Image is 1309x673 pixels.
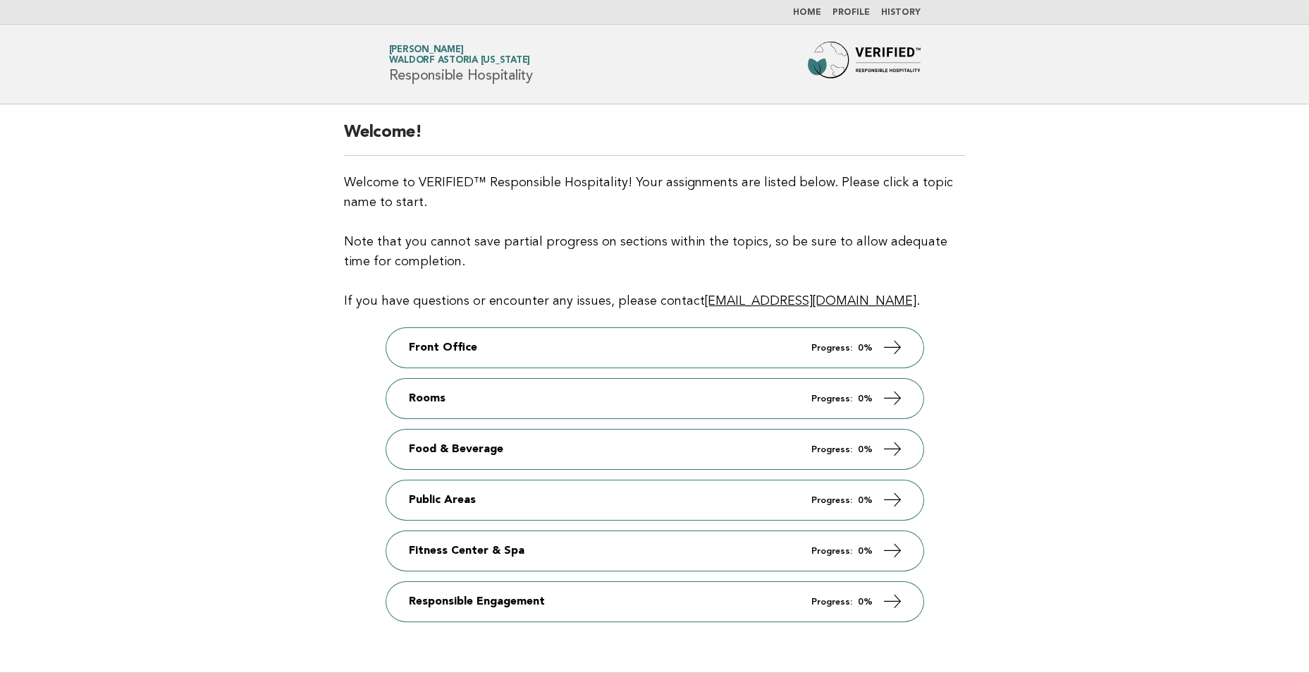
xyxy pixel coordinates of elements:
a: Front Office Progress: 0% [386,328,923,368]
em: Progress: [811,394,852,404]
strong: 0% [858,496,873,505]
em: Progress: [811,547,852,556]
a: Fitness Center & Spa Progress: 0% [386,531,923,571]
strong: 0% [858,547,873,556]
em: Progress: [811,445,852,454]
strong: 0% [858,394,873,404]
a: History [881,8,921,17]
strong: 0% [858,598,873,607]
img: Forbes Travel Guide [808,42,921,87]
a: Public Areas Progress: 0% [386,480,923,520]
a: [EMAIL_ADDRESS][DOMAIN_NAME] [705,295,916,308]
p: Welcome to VERIFIED™ Responsible Hospitality! Your assignments are listed below. Please click a t... [344,173,965,311]
h2: Welcome! [344,121,965,156]
a: Rooms Progress: 0% [386,379,923,418]
em: Progress: [811,598,852,607]
em: Progress: [811,496,852,505]
a: [PERSON_NAME]Waldorf Astoria [US_STATE] [389,45,531,65]
a: Responsible Engagement Progress: 0% [386,582,923,622]
a: Food & Beverage Progress: 0% [386,430,923,469]
em: Progress: [811,344,852,353]
strong: 0% [858,344,873,353]
span: Waldorf Astoria [US_STATE] [389,56,531,66]
a: Profile [832,8,870,17]
h1: Responsible Hospitality [389,46,533,83]
strong: 0% [858,445,873,454]
a: Home [793,8,821,17]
